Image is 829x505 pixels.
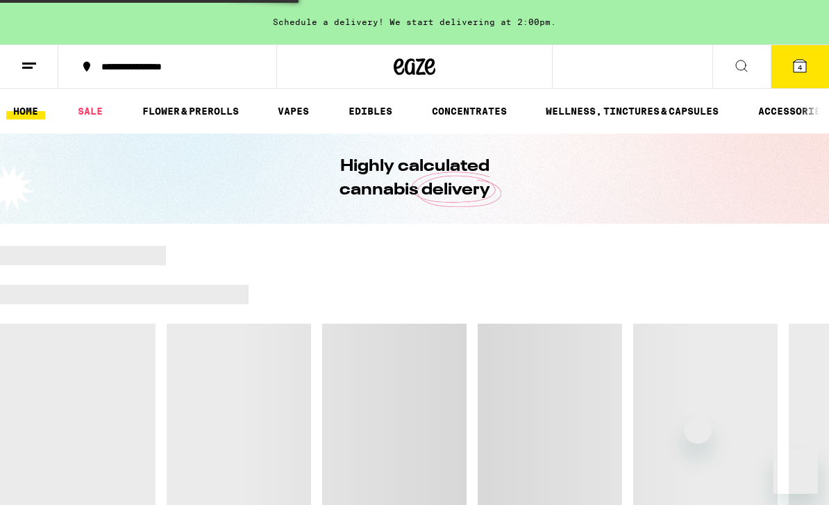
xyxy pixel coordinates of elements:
h1: Highly calculated cannabis delivery [300,155,529,202]
a: SALE [71,103,110,119]
span: 4 [798,63,802,72]
button: 4 [771,45,829,88]
a: HOME [6,103,45,119]
a: FLOWER & PREROLLS [135,103,246,119]
iframe: Close message [684,416,712,444]
a: EDIBLES [342,103,399,119]
a: WELLNESS, TINCTURES & CAPSULES [539,103,726,119]
a: VAPES [271,103,316,119]
a: CONCENTRATES [425,103,514,119]
iframe: Button to launch messaging window [773,449,818,494]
